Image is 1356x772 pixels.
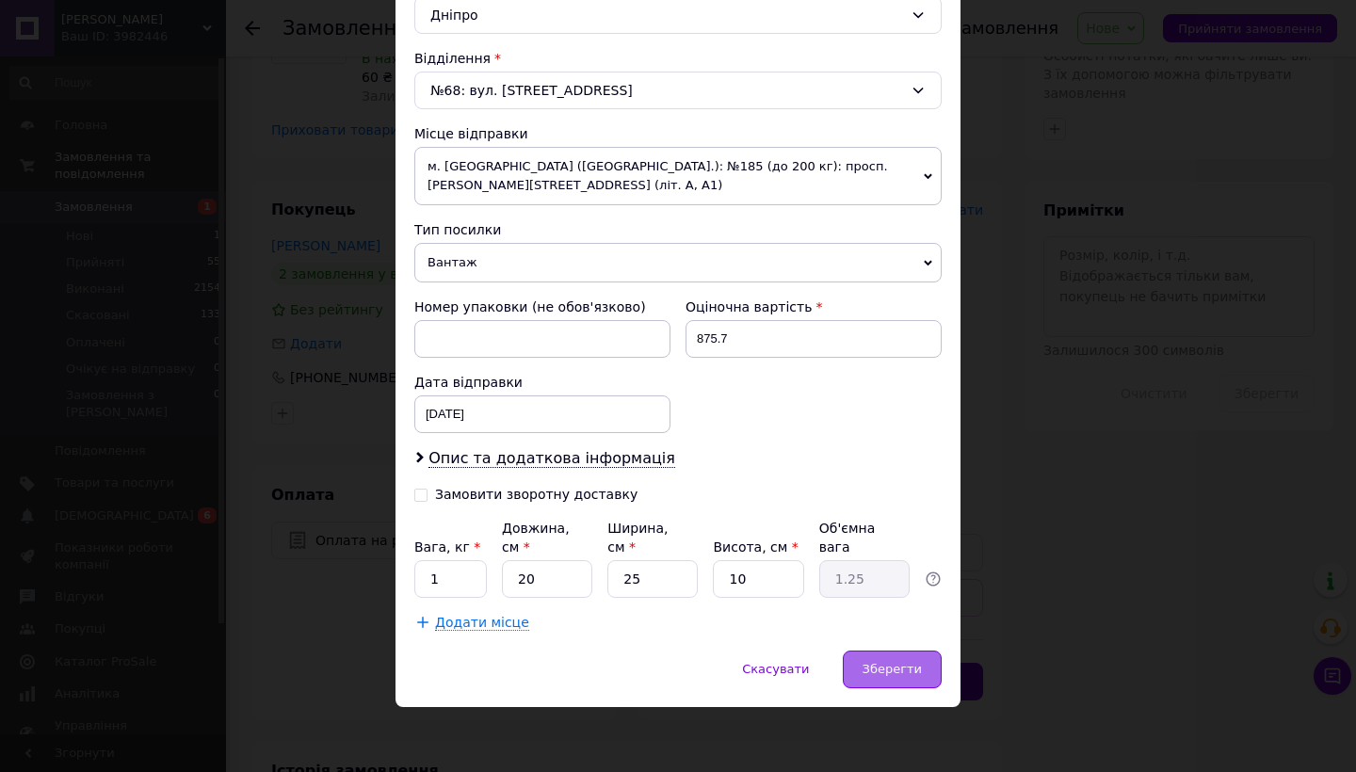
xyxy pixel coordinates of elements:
[435,487,638,503] div: Замовити зворотну доставку
[414,539,480,555] label: Вага, кг
[414,72,942,109] div: №68: вул. [STREET_ADDRESS]
[502,521,570,555] label: Довжина, см
[863,662,922,676] span: Зберегти
[435,615,529,631] span: Додати місце
[742,662,809,676] span: Скасувати
[414,373,670,392] div: Дата відправки
[713,539,798,555] label: Висота, см
[607,521,668,555] label: Ширина, см
[414,298,670,316] div: Номер упаковки (не обов'язково)
[686,298,942,316] div: Оціночна вартість
[414,49,942,68] div: Відділення
[414,126,528,141] span: Місце відправки
[819,519,910,556] div: Об'ємна вага
[414,243,942,282] span: Вантаж
[414,147,942,205] span: м. [GEOGRAPHIC_DATA] ([GEOGRAPHIC_DATA].): №185 (до 200 кг): просп. [PERSON_NAME][STREET_ADDRESS]...
[414,222,501,237] span: Тип посилки
[428,449,675,468] span: Опис та додаткова інформація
